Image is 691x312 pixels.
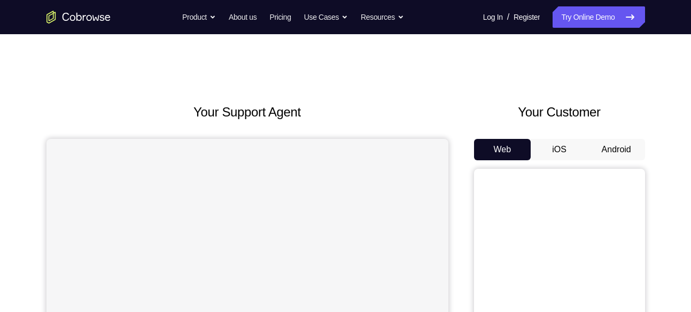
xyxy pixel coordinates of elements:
[474,139,531,160] button: Web
[514,6,540,28] a: Register
[588,139,645,160] button: Android
[507,11,509,24] span: /
[182,6,216,28] button: Product
[229,6,257,28] a: About us
[269,6,291,28] a: Pricing
[553,6,645,28] a: Try Online Demo
[304,6,348,28] button: Use Cases
[474,103,645,122] h2: Your Customer
[46,11,111,24] a: Go to the home page
[46,103,448,122] h2: Your Support Agent
[483,6,503,28] a: Log In
[531,139,588,160] button: iOS
[361,6,404,28] button: Resources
